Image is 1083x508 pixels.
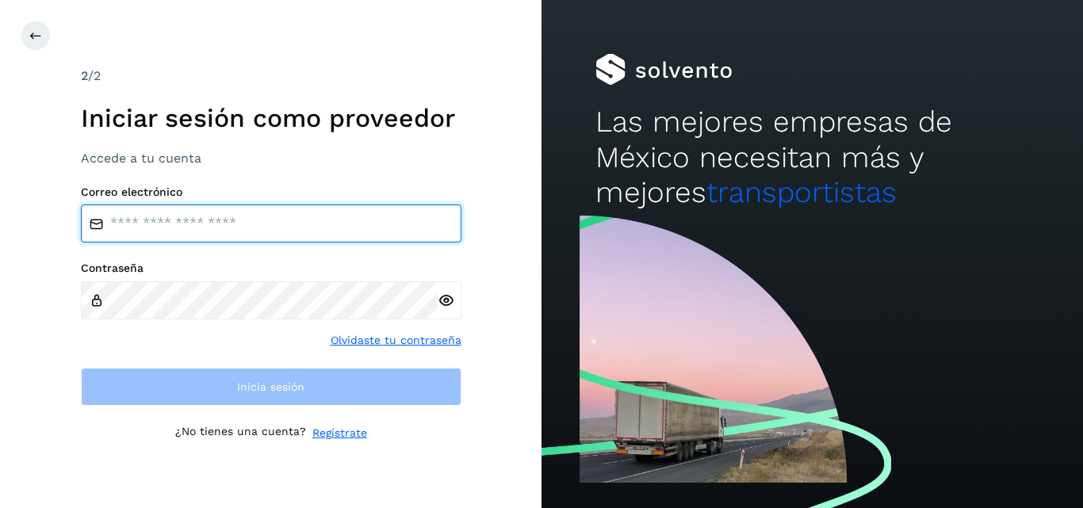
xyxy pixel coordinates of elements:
a: Regístrate [312,425,367,441]
h3: Accede a tu cuenta [81,151,461,166]
p: ¿No tienes una cuenta? [175,425,306,441]
span: Inicia sesión [237,381,304,392]
h1: Iniciar sesión como proveedor [81,103,461,133]
a: Olvidaste tu contraseña [331,332,461,349]
h2: Las mejores empresas de México necesitan más y mejores [595,105,1028,210]
div: /2 [81,67,461,86]
button: Inicia sesión [81,368,461,406]
span: transportistas [706,175,897,209]
label: Correo electrónico [81,185,461,199]
span: 2 [81,68,88,83]
label: Contraseña [81,262,461,275]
